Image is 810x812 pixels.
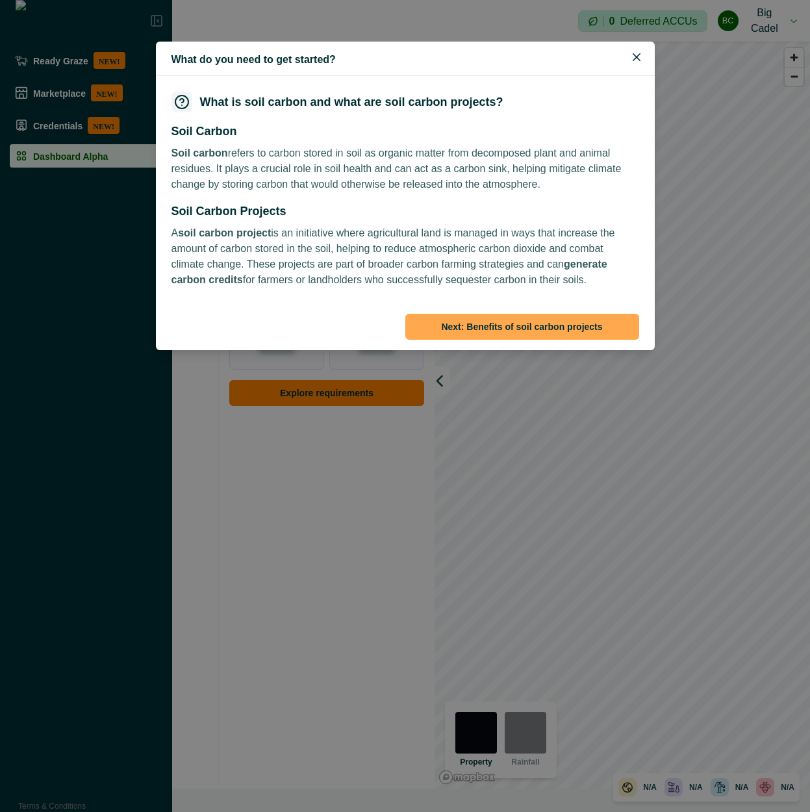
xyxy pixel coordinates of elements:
[200,96,503,108] h3: What is soil carbon and what are soil carbon projects?
[171,147,228,159] strong: Soil carbon
[178,227,271,238] strong: soil carbon project
[405,314,639,340] button: Next: Benefits of soil carbon projects
[171,259,607,285] strong: generate carbon credits
[171,123,639,140] p: Soil Carbon
[626,47,647,68] button: Close
[171,203,639,220] p: Soil Carbon Projects
[156,42,655,76] header: What do you need to get started?
[171,146,639,192] p: refers to carbon stored in soil as organic matter from decomposed plant and animal residues. It p...
[171,225,639,288] p: A is an initiative where agricultural land is managed in ways that increase the amount of carbon ...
